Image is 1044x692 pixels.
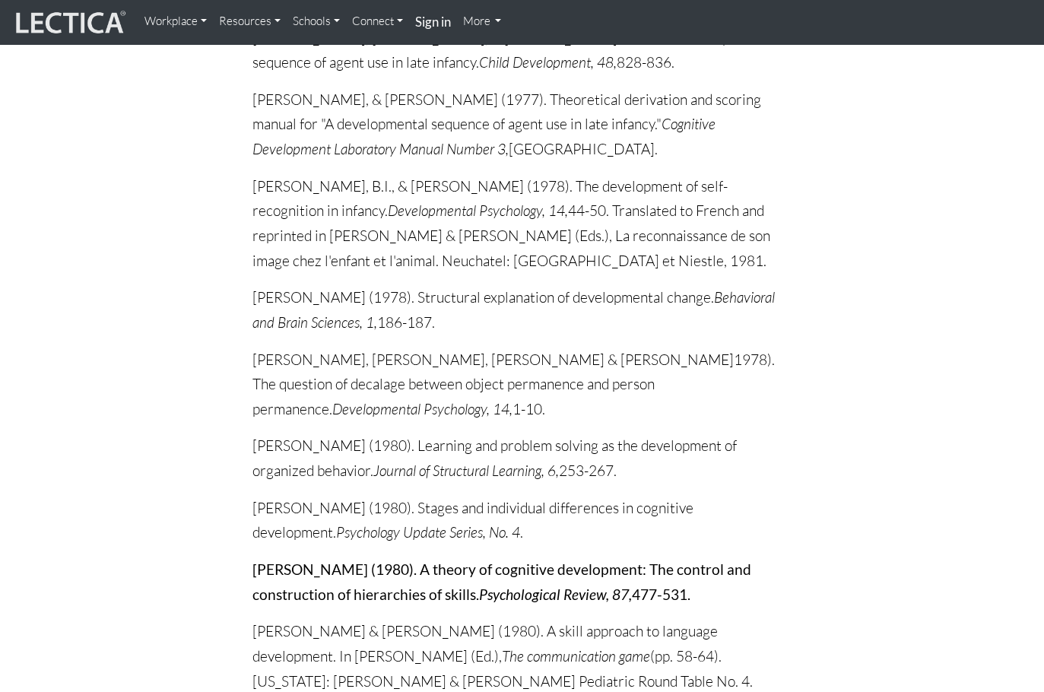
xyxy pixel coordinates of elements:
[388,202,568,220] i: Developmental Psychology, 14,
[332,400,512,418] i: Developmental Psychology, 14,
[138,6,213,37] a: Workplace
[252,496,792,545] p: [PERSON_NAME] (1980). Stages and individual differences in cognitive development. .
[415,14,451,30] strong: Sign in
[502,647,650,665] i: The communication game
[252,285,792,335] p: [PERSON_NAME] (1978). Structural explanation of developmental change. 186-187.
[373,462,559,480] i: Journal of Structural Learning, 6,
[457,6,508,37] a: More
[252,433,792,483] p: [PERSON_NAME] (1980). Learning and problem solving as the development of organized behavior. 253-...
[346,6,409,37] a: Connect
[252,560,751,603] strong: [PERSON_NAME] (1980). A theory of cognitive development: The control and construction of hierarch...
[252,348,792,422] p: [PERSON_NAME], [PERSON_NAME], [PERSON_NAME] & [PERSON_NAME]1978). The question of decalage betwee...
[479,586,632,603] strong: Psychological Review, 87,
[252,174,792,274] p: [PERSON_NAME], B.I., & [PERSON_NAME] (1978). The development of self-recognition in infancy. 44-5...
[213,6,287,37] a: Resources
[12,8,126,37] img: lecticalive
[479,53,617,71] i: Child Development, 48,
[336,523,520,541] i: Psychology Update Series, No. 4
[252,26,792,75] p: [PERSON_NAME], [PERSON_NAME], & [PERSON_NAME] (1977). A developmental sequence of agent use in la...
[252,87,792,162] p: [PERSON_NAME], & [PERSON_NAME] (1977). Theoretical derivation and scoring manual for "A developme...
[287,6,346,37] a: Schools
[252,288,775,332] i: Behavioral and Brain Sciences, 1,
[632,586,690,603] strong: 477-531.
[409,6,457,39] a: Sign in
